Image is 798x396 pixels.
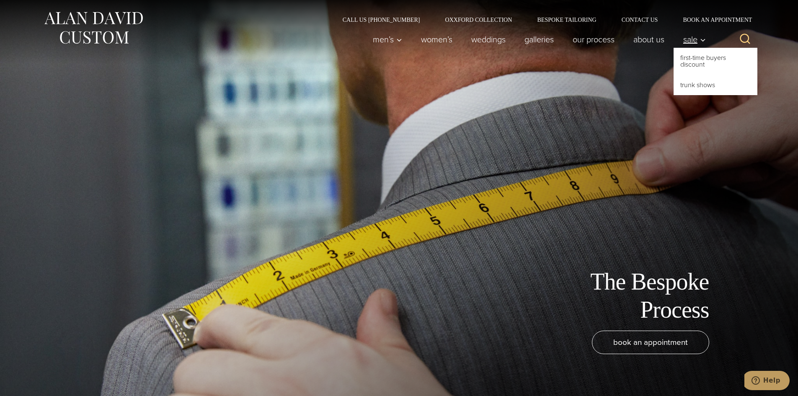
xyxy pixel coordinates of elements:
[624,31,674,48] a: About Us
[563,31,624,48] a: Our Process
[524,17,609,23] a: Bespoke Tailoring
[462,31,515,48] a: weddings
[744,371,790,392] iframe: Opens a widget where you can chat to one of our agents
[609,17,671,23] a: Contact Us
[670,17,755,23] a: Book an Appointment
[735,29,755,49] button: View Search Form
[363,31,411,48] button: Men’s sub menu toggle
[521,268,709,324] h1: The Bespoke Process
[363,31,710,48] nav: Primary Navigation
[515,31,563,48] a: Galleries
[674,31,710,48] button: Sale sub menu toggle
[411,31,462,48] a: Women’s
[613,336,688,348] span: book an appointment
[330,17,755,23] nav: Secondary Navigation
[43,9,144,47] img: Alan David Custom
[432,17,524,23] a: Oxxford Collection
[592,331,709,354] a: book an appointment
[674,48,757,75] a: First-Time Buyers Discount
[674,75,757,95] a: Trunk Shows
[330,17,433,23] a: Call Us [PHONE_NUMBER]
